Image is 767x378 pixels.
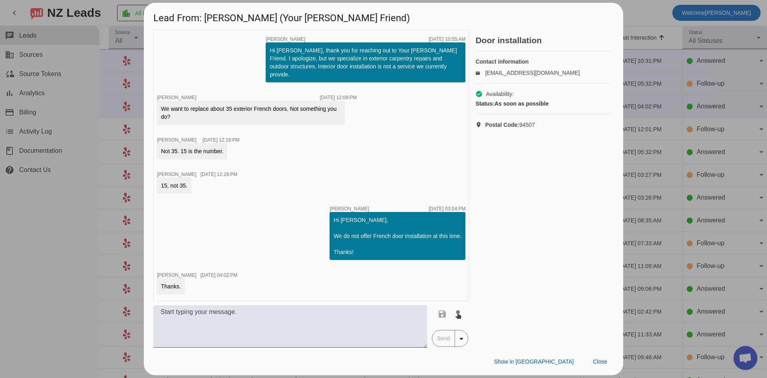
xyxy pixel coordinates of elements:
[475,58,610,66] h4: Contact information
[161,182,187,190] div: 15, not 35.
[475,90,483,98] mat-icon: check_circle
[334,216,461,256] div: Hi [PERSON_NAME], We do not offer French door installation at this time. Thanks!
[157,137,197,143] span: [PERSON_NAME]
[161,147,223,155] div: Not 35. 15 is the number.
[486,90,514,98] span: Availability:
[475,71,485,75] mat-icon: email
[157,272,197,278] span: [PERSON_NAME]
[457,334,466,344] mat-icon: arrow_drop_down
[270,46,461,78] div: Hi [PERSON_NAME], thank you for reaching out to Your [PERSON_NAME] Friend. I apologize, but we sp...
[203,138,239,142] div: [DATE] 12:18:PM
[475,100,610,108] div: As soon as possible
[586,354,614,369] button: Close
[201,172,237,177] div: [DATE] 12:19:PM
[485,121,535,129] span: 94507
[161,105,341,121] div: We want to replace about 35 exterior French doors. Not something you do?
[429,37,465,42] div: [DATE] 10:55:AM
[475,100,494,107] strong: Status:
[157,95,197,100] span: [PERSON_NAME]
[475,122,485,128] mat-icon: location_on
[593,358,607,365] span: Close
[488,354,580,369] button: Show in [GEOGRAPHIC_DATA]
[320,95,357,100] div: [DATE] 12:09:PM
[429,206,465,211] div: [DATE] 03:04:PM
[201,273,237,278] div: [DATE] 04:02:PM
[330,206,369,211] span: [PERSON_NAME]
[157,172,197,177] span: [PERSON_NAME]
[266,37,305,42] span: [PERSON_NAME]
[475,36,614,44] h2: Door installation
[453,309,463,319] mat-icon: touch_app
[161,282,181,290] div: Thanks.
[485,122,519,128] strong: Postal Code:
[494,358,574,365] span: Show in [GEOGRAPHIC_DATA]
[144,3,623,30] h1: Lead From: [PERSON_NAME] (Your [PERSON_NAME] Friend)
[485,70,580,76] a: [EMAIL_ADDRESS][DOMAIN_NAME]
